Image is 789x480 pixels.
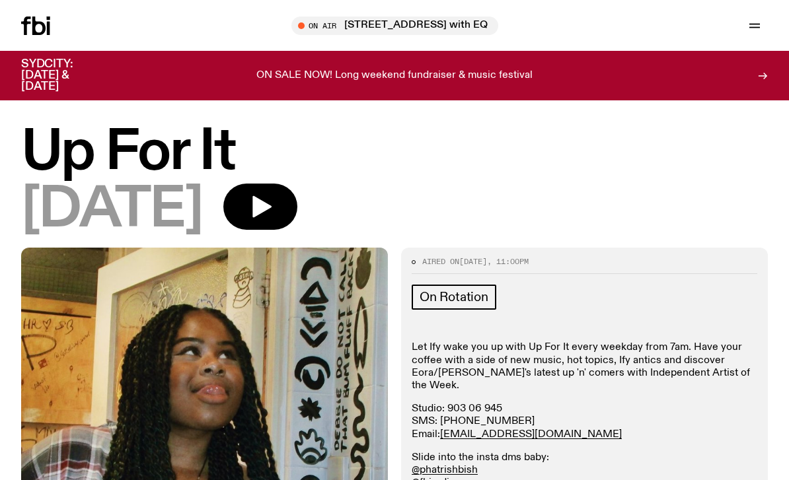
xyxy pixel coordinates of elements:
[21,183,202,236] span: [DATE]
[21,125,768,179] h1: Up For It
[291,16,498,34] button: On Air[STREET_ADDRESS] with EQ
[487,256,529,266] span: , 11:00pm
[422,256,459,266] span: Aired on
[440,429,622,439] a: [EMAIL_ADDRESS][DOMAIN_NAME]
[412,284,496,309] a: On Rotation
[412,341,757,392] p: Let Ify wake you up with Up For It every weekday from 7am. Have your coffee with a side of new mu...
[412,402,757,440] p: Studio: 903 06 945 SMS: [PHONE_NUMBER] Email:
[256,69,533,81] p: ON SALE NOW! Long weekend fundraiser & music festival
[459,256,487,266] span: [DATE]
[420,289,488,304] span: On Rotation
[412,464,478,475] a: @phatrishbish
[21,58,106,92] h3: SYDCITY: [DATE] & [DATE]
